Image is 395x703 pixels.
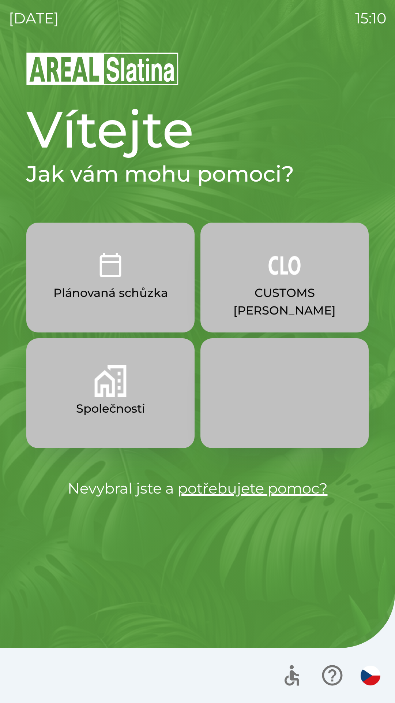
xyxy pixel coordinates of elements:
img: cs flag [361,666,380,685]
img: Logo [26,51,369,86]
p: 15:10 [355,7,386,29]
h1: Vítejte [26,98,369,160]
p: [DATE] [9,7,59,29]
p: CUSTOMS [PERSON_NAME] [218,284,351,319]
p: Plánovaná schůzka [53,284,168,302]
a: potřebujete pomoc? [178,479,328,497]
button: Plánovaná schůzka [26,223,195,332]
p: Nevybral jste a [26,477,369,499]
h2: Jak vám mohu pomoci? [26,160,369,187]
p: Společnosti [76,400,145,417]
button: CUSTOMS [PERSON_NAME] [200,223,369,332]
button: Společnosti [26,338,195,448]
img: 889875ac-0dea-4846-af73-0927569c3e97.png [268,249,301,281]
img: 0ea463ad-1074-4378-bee6-aa7a2f5b9440.png [94,249,127,281]
img: 58b4041c-2a13-40f9-aad2-b58ace873f8c.png [94,365,127,397]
